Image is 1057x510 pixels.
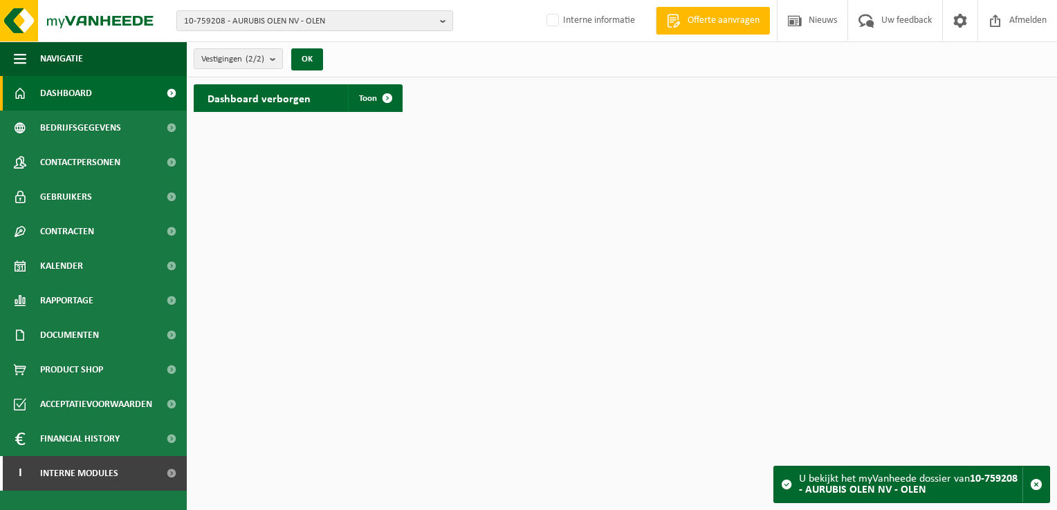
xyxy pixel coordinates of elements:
span: I [14,456,26,491]
span: Offerte aanvragen [684,14,763,28]
span: Bedrijfsgegevens [40,111,121,145]
span: Documenten [40,318,99,352]
span: Navigatie [40,41,83,76]
span: Acceptatievoorwaarden [40,387,152,422]
span: Product Shop [40,352,103,387]
span: Contracten [40,214,94,249]
span: 10-759208 - AURUBIS OLEN NV - OLEN [184,11,434,32]
span: Rapportage [40,283,93,318]
span: Toon [359,94,377,103]
h2: Dashboard verborgen [194,84,324,111]
button: Vestigingen(2/2) [194,48,283,69]
div: U bekijkt het myVanheede dossier van [799,466,1022,502]
span: Gebruikers [40,180,92,214]
count: (2/2) [246,55,264,64]
span: Kalender [40,249,83,283]
button: 10-759208 - AURUBIS OLEN NV - OLEN [176,10,453,31]
span: Contactpersonen [40,145,120,180]
span: Interne modules [40,456,118,491]
span: Financial History [40,422,120,456]
a: Offerte aanvragen [656,7,770,35]
label: Interne informatie [544,10,635,31]
span: Dashboard [40,76,92,111]
strong: 10-759208 - AURUBIS OLEN NV - OLEN [799,473,1018,495]
button: OK [291,48,323,70]
a: Toon [348,84,401,112]
span: Vestigingen [201,49,264,70]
